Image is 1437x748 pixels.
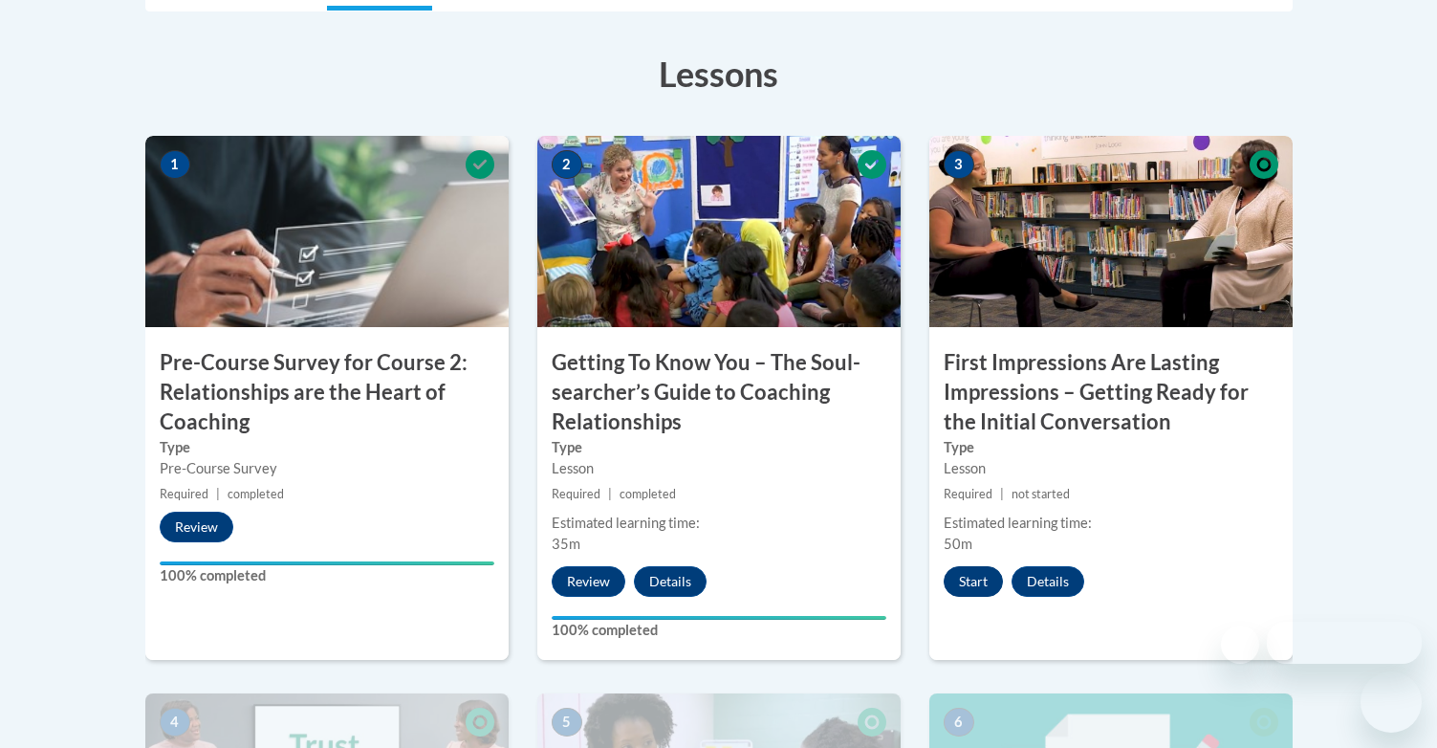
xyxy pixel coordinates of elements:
[160,512,233,542] button: Review
[145,136,509,327] img: Course Image
[552,513,886,534] div: Estimated learning time:
[1267,622,1422,664] iframe: Message from company
[160,458,494,479] div: Pre-Course Survey
[552,708,582,737] span: 5
[160,565,494,586] label: 100% completed
[944,513,1278,534] div: Estimated learning time:
[1012,487,1070,501] span: not started
[1221,626,1259,664] iframe: Close message
[228,487,284,501] span: completed
[634,566,707,597] button: Details
[216,487,220,501] span: |
[929,136,1293,327] img: Course Image
[160,150,190,179] span: 1
[944,566,1003,597] button: Start
[944,487,992,501] span: Required
[944,536,972,552] span: 50m
[537,136,901,327] img: Course Image
[944,150,974,179] span: 3
[552,536,580,552] span: 35m
[552,458,886,479] div: Lesson
[944,458,1278,479] div: Lesson
[1012,566,1084,597] button: Details
[552,566,625,597] button: Review
[160,437,494,458] label: Type
[620,487,676,501] span: completed
[608,487,612,501] span: |
[160,487,208,501] span: Required
[145,50,1293,98] h3: Lessons
[1000,487,1004,501] span: |
[552,616,886,620] div: Your progress
[552,150,582,179] span: 2
[160,708,190,737] span: 4
[145,348,509,436] h3: Pre-Course Survey for Course 2: Relationships are the Heart of Coaching
[944,437,1278,458] label: Type
[552,487,600,501] span: Required
[552,437,886,458] label: Type
[1361,671,1422,733] iframe: Button to launch messaging window
[944,708,974,737] span: 6
[552,620,886,641] label: 100% completed
[929,348,1293,436] h3: First Impressions Are Lasting Impressions – Getting Ready for the Initial Conversation
[160,561,494,565] div: Your progress
[537,348,901,436] h3: Getting To Know You – The Soul-searcher’s Guide to Coaching Relationships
